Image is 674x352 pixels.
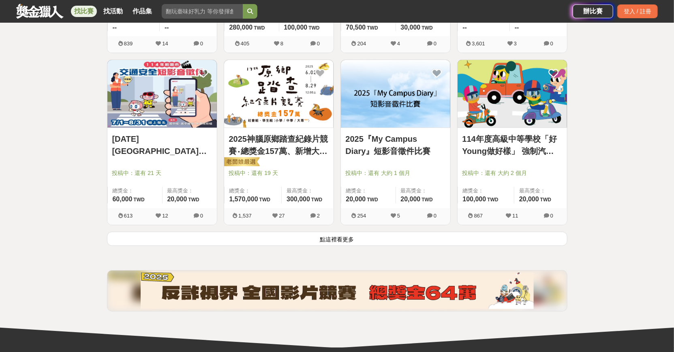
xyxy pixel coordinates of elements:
[124,41,133,47] span: 839
[112,133,212,157] a: [DATE][GEOGRAPHIC_DATA]交通安全短影音徵件活動計畫
[129,6,155,17] a: 作品集
[107,60,217,128] img: Cover Image
[540,197,551,203] span: TWD
[113,24,117,31] span: --
[512,213,518,219] span: 11
[458,60,567,128] img: Cover Image
[367,197,378,203] span: TWD
[133,197,144,203] span: TWD
[401,187,445,195] span: 最高獎金：
[162,213,168,219] span: 12
[223,157,260,168] img: 老闆娘嚴選
[422,197,432,203] span: TWD
[254,25,265,31] span: TWD
[487,197,498,203] span: TWD
[474,213,483,219] span: 867
[311,197,322,203] span: TWD
[463,24,467,31] span: --
[519,196,539,203] span: 20,000
[238,213,252,219] span: 1,537
[224,60,334,128] img: Cover Image
[259,197,270,203] span: TWD
[346,169,445,177] span: 投稿中：還有 大約 1 個月
[107,232,567,246] button: 點這裡看更多
[401,196,421,203] span: 20,000
[229,133,329,157] a: 2025神腦原鄉踏查紀錄片競賽‧總獎金157萬、新增大專學生組 首獎10萬元
[434,213,436,219] span: 0
[287,196,310,203] span: 300,000
[229,24,253,31] span: 280,000
[141,273,534,309] img: b4b43df0-ce9d-4ec9-9998-1f8643ec197e.png
[165,24,169,31] span: --
[463,196,486,203] span: 100,000
[229,187,277,195] span: 總獎金：
[124,213,133,219] span: 613
[462,133,562,157] a: 114年度高級中等學校「好Young做好樣」 強制汽車責任保險宣導短片徵選活動
[100,6,126,17] a: 找活動
[401,24,421,31] span: 30,000
[284,24,308,31] span: 100,000
[346,24,366,31] span: 70,500
[71,6,97,17] a: 找比賽
[112,169,212,177] span: 投稿中：還有 21 天
[573,4,613,18] a: 辦比賽
[617,4,658,18] div: 登入 / 註冊
[346,187,391,195] span: 總獎金：
[279,213,285,219] span: 27
[287,187,328,195] span: 最高獎金：
[167,187,212,195] span: 最高獎金：
[463,187,509,195] span: 總獎金：
[462,169,562,177] span: 投稿中：還有 大約 2 個月
[317,213,320,219] span: 2
[200,41,203,47] span: 0
[188,197,199,203] span: TWD
[167,196,187,203] span: 20,000
[280,41,283,47] span: 8
[229,169,329,177] span: 投稿中：還有 19 天
[434,41,436,47] span: 0
[422,25,432,31] span: TWD
[519,187,562,195] span: 最高獎金：
[200,213,203,219] span: 0
[550,213,553,219] span: 0
[113,187,157,195] span: 總獎金：
[367,25,378,31] span: TWD
[317,41,320,47] span: 0
[514,41,517,47] span: 3
[397,213,400,219] span: 5
[341,60,450,128] img: Cover Image
[162,4,243,19] input: 翻玩臺味好乳力 等你發揮創意！
[472,41,485,47] span: 3,601
[346,133,445,157] a: 2025『My Campus Diary』短影音徵件比賽
[357,41,366,47] span: 204
[162,41,168,47] span: 14
[550,41,553,47] span: 0
[357,213,366,219] span: 254
[397,41,400,47] span: 4
[241,41,250,47] span: 405
[515,24,519,31] span: --
[113,196,133,203] span: 60,000
[229,196,258,203] span: 1,570,000
[346,196,366,203] span: 20,000
[308,25,319,31] span: TWD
